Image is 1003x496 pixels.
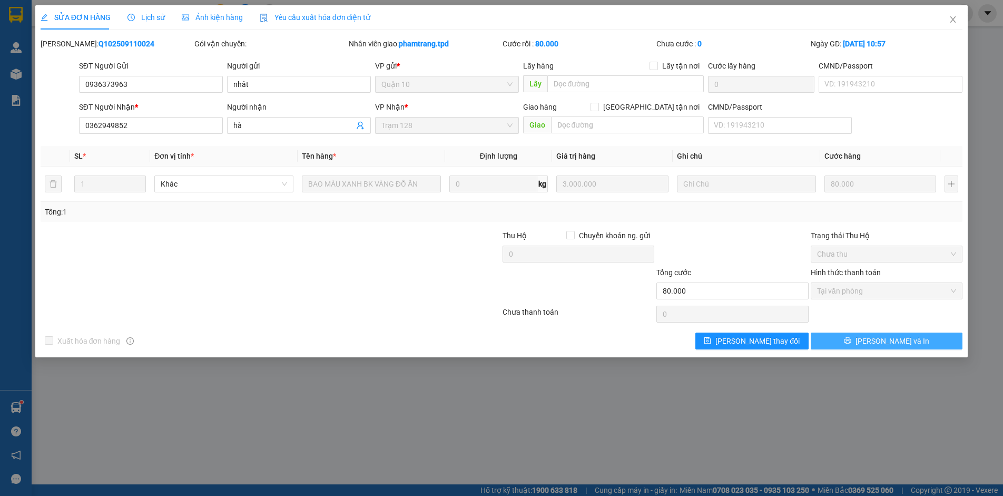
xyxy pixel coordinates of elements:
[551,116,704,133] input: Dọc đường
[182,14,189,21] span: picture
[182,13,243,22] span: Ảnh kiện hàng
[523,103,557,111] span: Giao hàng
[99,40,154,48] b: Q102509110024
[673,146,820,167] th: Ghi chú
[501,306,655,325] div: Chưa thanh toán
[811,333,962,349] button: printer[PERSON_NAME] và In
[349,38,500,50] div: Nhân viên giao:
[41,38,192,50] div: [PERSON_NAME]:
[15,38,43,46] span: Quận 10
[843,40,886,48] b: [DATE] 10:57
[302,176,441,192] input: VD: Bàn, Ghế
[154,152,194,160] span: Đơn vị tính
[79,101,223,113] div: SĐT Người Nhận
[480,152,517,160] span: Định lượng
[127,13,165,22] span: Lịch sử
[537,176,548,192] span: kg
[260,13,371,22] span: Yêu cầu xuất hóa đơn điện tử
[503,38,654,50] div: Cước rồi :
[658,60,704,72] span: Lấy tận nơi
[161,176,287,192] span: Khác
[811,268,881,277] label: Hình thức thanh toán
[575,230,654,241] span: Chuyển khoản ng. gửi
[824,176,937,192] input: 0
[949,15,957,24] span: close
[708,62,755,70] label: Cước lấy hàng
[824,152,861,160] span: Cước hàng
[79,60,223,72] div: SĐT Người Gửi
[535,40,558,48] b: 80.000
[3,68,62,76] strong: N.gửi:
[503,231,527,240] span: Thu Hộ
[375,103,405,111] span: VP Nhận
[656,268,691,277] span: Tổng cước
[855,335,929,347] span: [PERSON_NAME] và In
[547,75,704,92] input: Dọc đường
[704,337,711,345] span: save
[819,60,962,72] div: CMND/Passport
[375,60,519,72] div: VP gửi
[227,101,371,113] div: Người nhận
[3,26,80,38] strong: THIÊN PHÁT ĐẠT
[556,152,595,160] span: Giá trị hàng
[74,152,83,160] span: SL
[3,76,68,85] strong: N.nhận:
[117,5,140,13] span: [DATE]
[381,118,513,133] span: Trạm 128
[523,62,554,70] span: Lấy hàng
[3,38,102,46] strong: VP: SĐT:
[127,14,135,21] span: clock-circle
[41,13,111,22] span: SỬA ĐƠN HÀNG
[194,38,346,50] div: Gói vận chuyển:
[656,38,808,50] div: Chưa cước :
[45,206,388,218] div: Tổng: 1
[817,283,956,299] span: Tại văn phòng
[556,176,668,192] input: 0
[811,230,962,241] div: Trạng thái Thu Hộ
[695,333,809,349] button: save[PERSON_NAME] thay đổi
[523,75,547,92] span: Lấy
[523,116,551,133] span: Giao
[260,14,268,22] img: icon
[41,14,48,21] span: edit
[97,5,116,13] span: 19:40
[811,38,962,50] div: Ngày GD:
[381,76,513,92] span: Quận 10
[227,60,371,72] div: Người gửi
[60,38,102,46] span: 0907696988
[45,13,113,25] strong: CTY XE KHÁCH
[844,337,851,345] span: printer
[708,101,852,113] div: CMND/Passport
[30,76,68,85] span: thy CMND:
[708,76,815,93] input: Cước lấy hàng
[945,176,958,192] button: plus
[24,68,62,76] span: huy CMND:
[817,246,956,262] span: Chưa thu
[302,152,336,160] span: Tên hàng
[677,176,816,192] input: Ghi Chú
[19,5,75,13] span: Q102509110031
[30,46,113,58] span: PHIẾU GIAO HÀNG
[45,176,62,192] button: delete
[399,40,449,48] b: phamtrang.tpd
[697,40,702,48] b: 0
[715,335,800,347] span: [PERSON_NAME] thay đổi
[126,337,134,345] span: info-circle
[938,5,968,35] button: Close
[599,101,704,113] span: [GEOGRAPHIC_DATA] tận nơi
[356,121,365,130] span: user-add
[53,335,125,347] span: Xuất hóa đơn hàng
